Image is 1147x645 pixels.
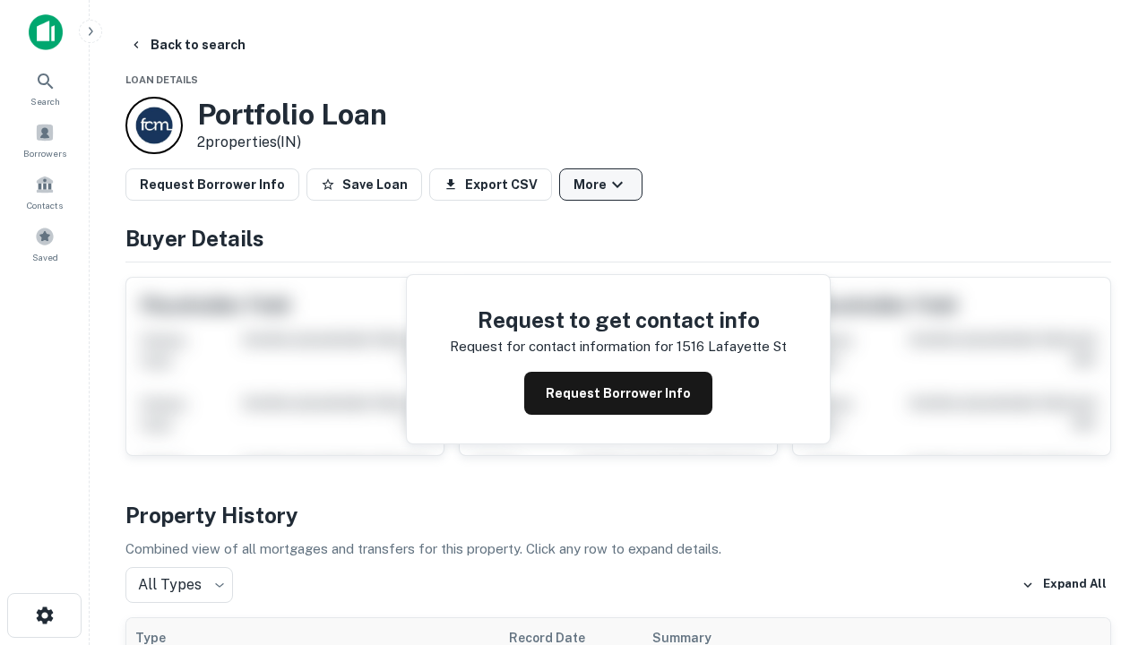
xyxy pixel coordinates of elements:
a: Contacts [5,168,84,216]
span: Saved [32,250,58,264]
a: Borrowers [5,116,84,164]
span: Contacts [27,198,63,212]
img: capitalize-icon.png [29,14,63,50]
span: Search [30,94,60,108]
p: 2 properties (IN) [197,132,387,153]
a: Saved [5,219,84,268]
span: Borrowers [23,146,66,160]
p: Request for contact information for [450,336,673,357]
span: Loan Details [125,74,198,85]
button: Export CSV [429,168,552,201]
h4: Buyer Details [125,222,1111,254]
button: Expand All [1017,572,1111,598]
iframe: Chat Widget [1057,502,1147,588]
button: Request Borrower Info [125,168,299,201]
p: 1516 lafayette st [677,336,787,357]
a: Search [5,64,84,112]
h4: Property History [125,499,1111,531]
p: Combined view of all mortgages and transfers for this property. Click any row to expand details. [125,538,1111,560]
div: All Types [125,567,233,603]
button: More [559,168,642,201]
h3: Portfolio Loan [197,98,387,132]
button: Request Borrower Info [524,372,712,415]
button: Back to search [122,29,253,61]
button: Save Loan [306,168,422,201]
h4: Request to get contact info [450,304,787,336]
